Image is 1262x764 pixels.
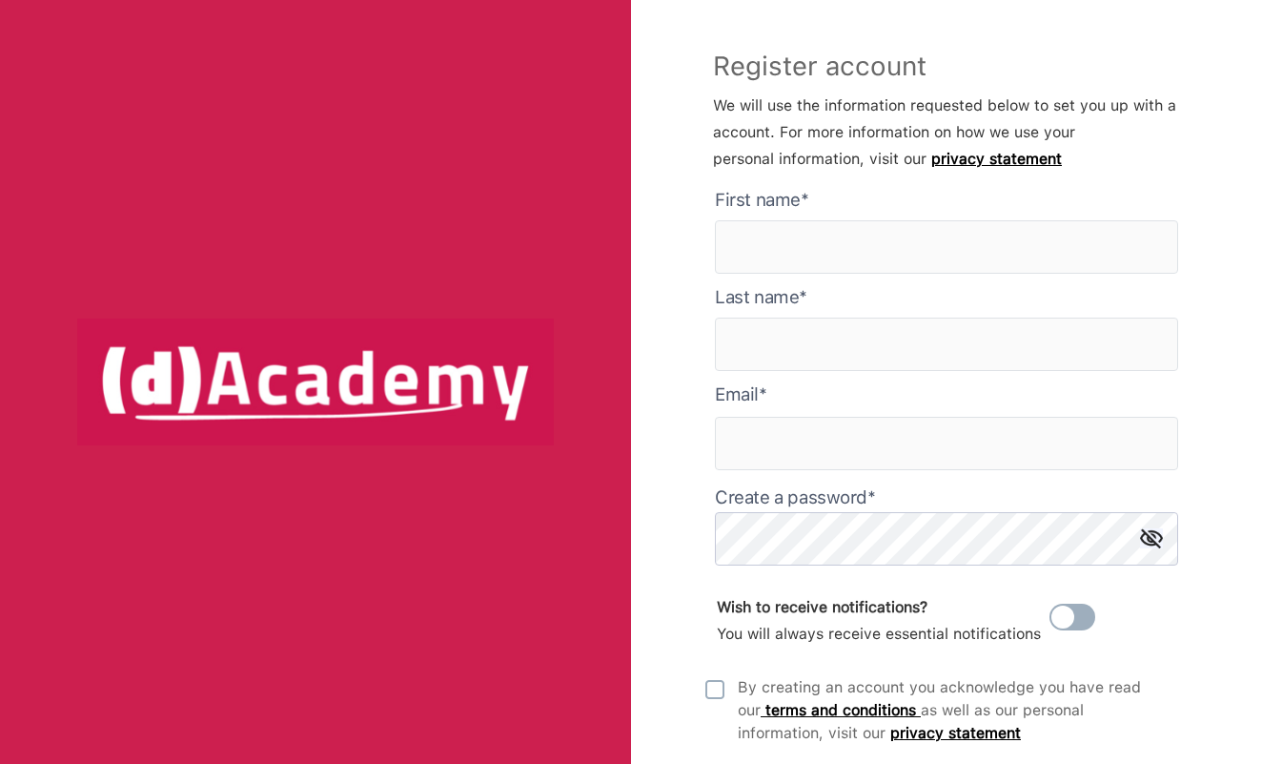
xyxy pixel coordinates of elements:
b: Wish to receive notifications? [717,598,927,616]
span: We will use the information requested below to set you up with a account. For more information on... [713,96,1176,168]
p: Register account [713,54,1190,93]
a: terms and conditions [761,701,921,719]
img: icon [1140,528,1163,548]
a: privacy statement [890,724,1021,742]
img: logo [77,319,554,444]
div: By creating an account you acknowledge you have read our as well as our personal information, vis... [738,676,1167,745]
div: You will always receive essential notifications [717,594,1041,648]
a: privacy statement [931,150,1062,168]
img: unCheck [705,680,724,699]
